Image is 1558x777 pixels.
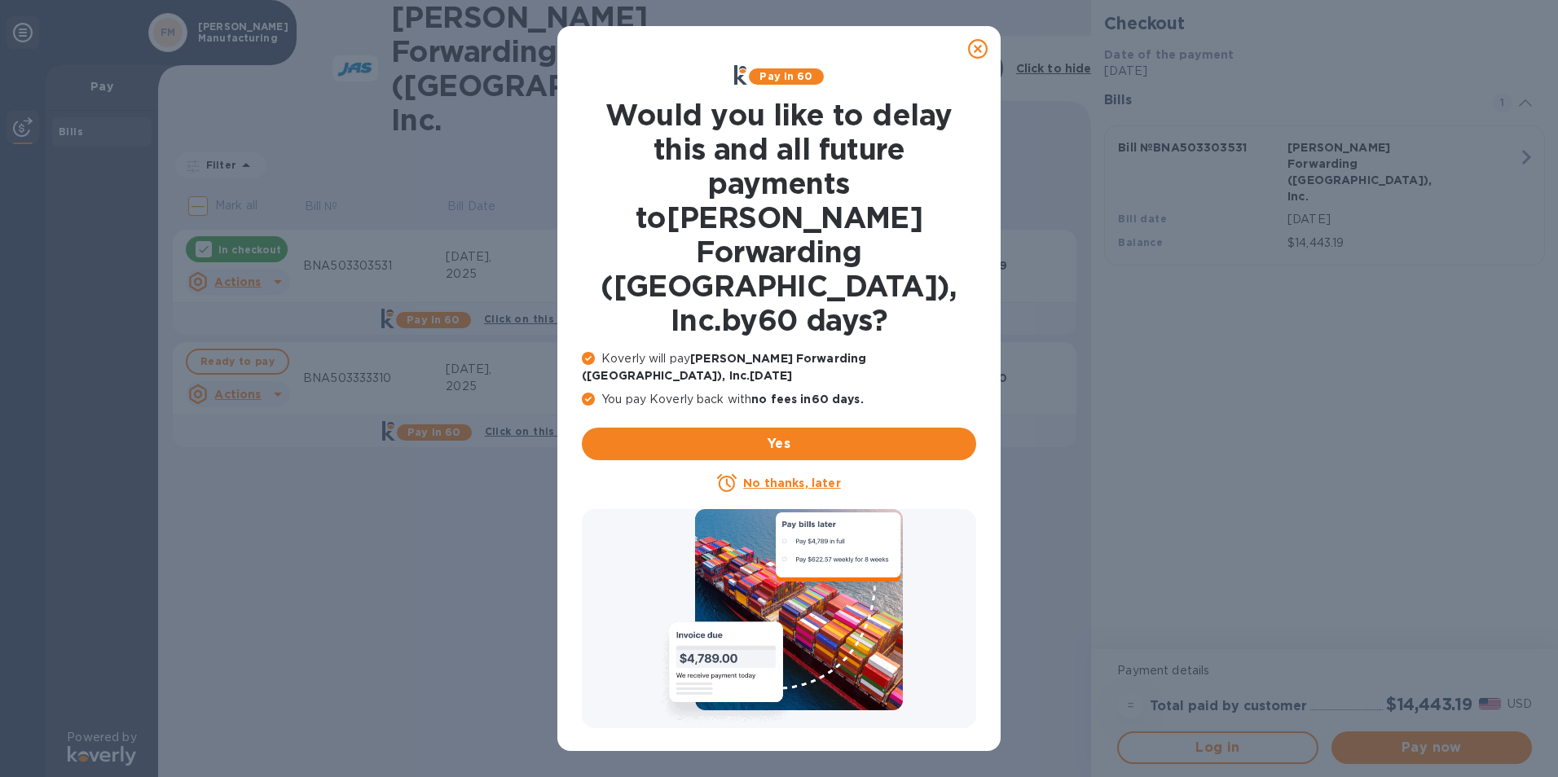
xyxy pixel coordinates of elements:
u: No thanks, later [743,476,840,489]
button: Yes [582,428,976,460]
b: no fees in 60 days . [751,393,863,406]
h1: Would you like to delay this and all future payments to [PERSON_NAME] Forwarding ([GEOGRAPHIC_DAT... [582,98,976,337]
b: Pay in 60 [759,70,812,82]
b: [PERSON_NAME] Forwarding ([GEOGRAPHIC_DATA]), Inc. [DATE] [582,352,866,382]
span: Yes [595,434,963,454]
p: You pay Koverly back with [582,391,976,408]
p: Koverly will pay [582,350,976,384]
